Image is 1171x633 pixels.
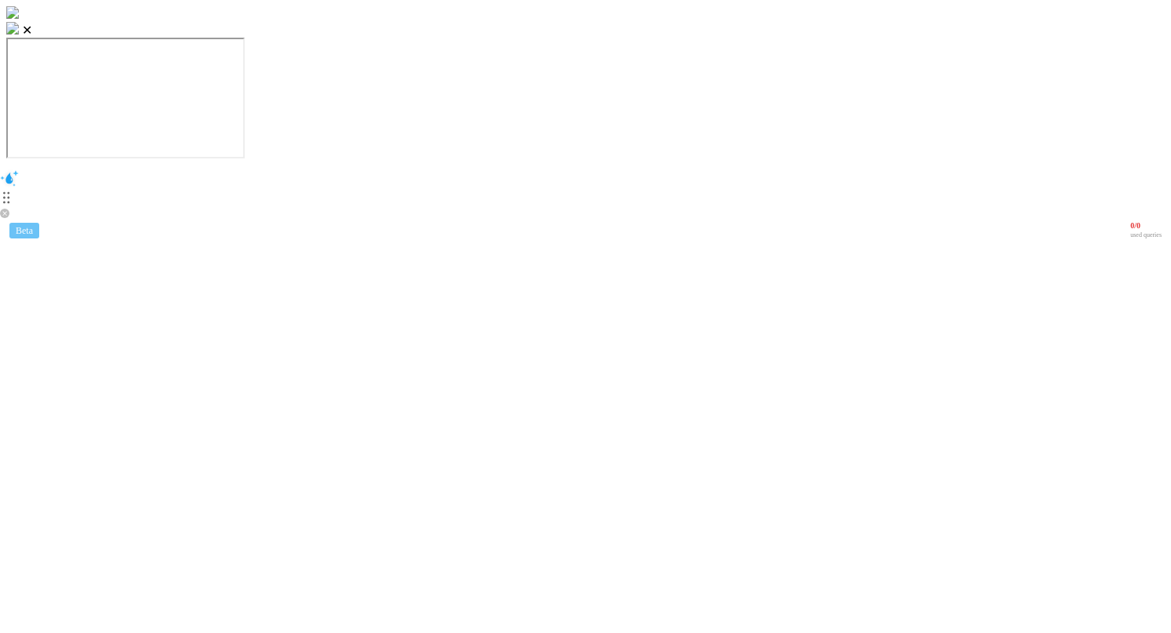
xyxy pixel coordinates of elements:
[6,6,19,19] img: lookup.png
[9,223,39,238] div: Beta
[1130,231,1162,239] span: used queries
[6,22,19,35] img: logo.png
[22,24,32,37] span: ✕
[1130,221,1162,231] span: 0 / 0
